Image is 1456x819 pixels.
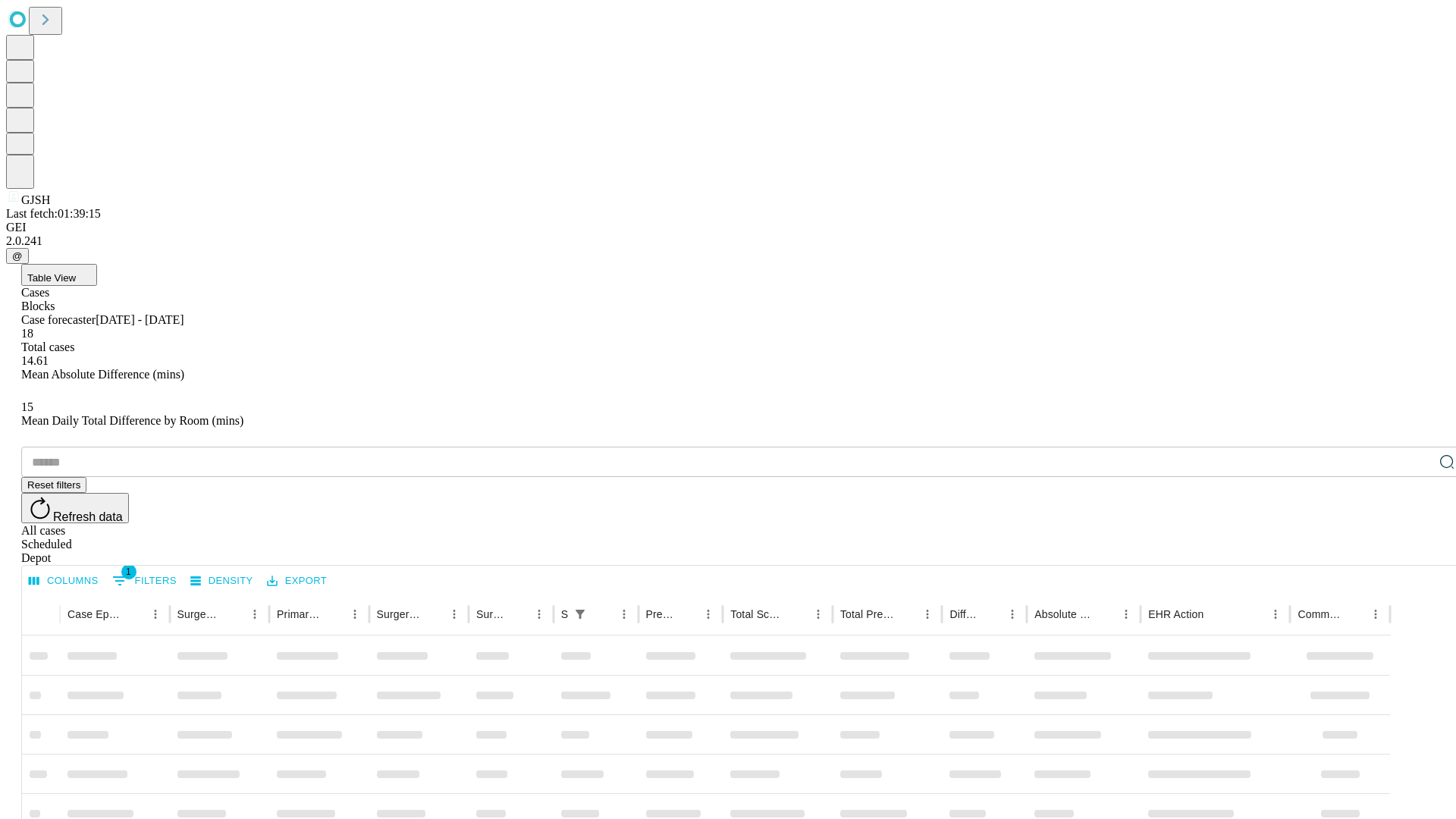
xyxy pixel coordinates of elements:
span: Mean Daily Total Difference by Room (mins) [21,414,243,427]
span: Last fetch: 01:39:15 [6,207,101,220]
span: 15 [21,400,33,413]
div: Total Predicted Duration [840,608,895,620]
button: Sort [1094,604,1116,625]
button: Menu [529,604,550,625]
span: Mean Absolute Difference (mins) [21,368,184,381]
button: Menu [1365,604,1386,625]
div: Difference [949,608,979,620]
div: Primary Service [277,608,321,620]
div: Total Scheduled Duration [730,608,785,620]
button: Sort [676,604,698,625]
button: Menu [344,604,366,625]
span: 1 [121,564,136,579]
button: Sort [507,604,529,625]
button: Menu [1002,604,1023,625]
span: 14.61 [21,354,49,367]
span: 18 [21,327,33,340]
span: Refresh data [53,510,123,523]
div: Surgery Name [377,608,421,620]
div: GEI [6,221,1450,234]
span: Total cases [21,340,74,353]
div: Absolute Difference [1034,608,1093,620]
div: Surgeon Name [177,608,221,620]
span: GJSH [21,193,50,206]
button: Reset filters [21,477,86,493]
button: Sort [592,604,613,625]
button: Table View [21,264,97,286]
button: Menu [917,604,938,625]
button: Sort [896,604,917,625]
span: Reset filters [27,479,80,491]
div: Scheduled In Room Duration [561,608,568,620]
button: Select columns [25,570,102,593]
span: Table View [27,272,76,284]
button: Sort [323,604,344,625]
button: Sort [981,604,1002,625]
button: Export [263,570,331,593]
button: Menu [145,604,166,625]
button: Sort [786,604,808,625]
span: [DATE] - [DATE] [96,313,184,326]
div: 2.0.241 [6,234,1450,248]
button: Menu [698,604,719,625]
div: Predicted In Room Duration [646,608,676,620]
button: Density [187,570,257,593]
button: Menu [808,604,829,625]
button: Show filters [570,604,591,625]
button: Refresh data [21,493,129,523]
div: EHR Action [1148,608,1203,620]
span: @ [12,250,23,262]
button: Menu [1116,604,1137,625]
div: Comments [1298,608,1341,620]
button: Sort [223,604,244,625]
button: Menu [244,604,265,625]
button: Menu [444,604,465,625]
button: Menu [613,604,635,625]
div: Case Epic Id [67,608,122,620]
div: Surgery Date [476,608,506,620]
button: @ [6,248,29,264]
button: Sort [422,604,444,625]
button: Sort [1344,604,1365,625]
button: Sort [1205,604,1226,625]
div: 1 active filter [570,604,591,625]
button: Sort [124,604,145,625]
button: Menu [1265,604,1286,625]
button: Show filters [108,569,180,593]
span: Case forecaster [21,313,96,326]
